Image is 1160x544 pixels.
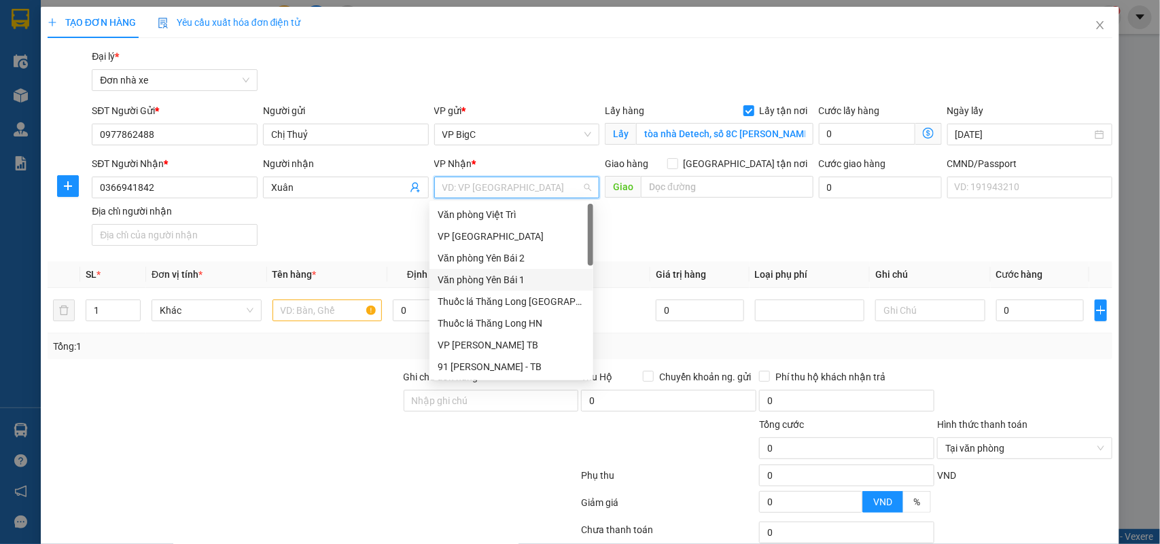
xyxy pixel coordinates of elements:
span: close [1095,20,1106,31]
div: Thuốc lá Thăng Long HN [429,312,593,334]
div: SĐT Người Gửi [92,103,258,118]
span: Đơn vị tính [152,269,203,280]
button: Close [1081,7,1119,45]
span: Đơn nhà xe [100,70,249,90]
span: VND [937,470,956,481]
div: Văn phòng Việt Trì [438,207,585,222]
input: VD: Bàn, Ghế [273,300,383,321]
span: VND [873,496,892,507]
span: Thu Hộ [581,371,612,382]
div: Địa chỉ người nhận [92,204,258,219]
span: Giao [605,176,641,198]
div: VP gửi [434,103,600,118]
span: Tại văn phòng [945,438,1104,458]
div: VP Trần Phú TB [429,334,593,356]
span: SL [86,269,96,280]
img: icon [158,18,169,29]
div: Thuốc lá Thăng Long [GEOGRAPHIC_DATA] [438,294,585,309]
span: Cước hàng [996,269,1043,280]
input: Địa chỉ của người nhận [92,224,258,246]
span: VP Nhận [434,158,472,169]
div: VP Ninh Bình [429,225,593,247]
span: Giá trị hàng [656,269,706,280]
button: plus [57,175,79,197]
div: Tổng: 1 [53,339,449,354]
div: Người nhận [263,156,429,171]
div: Giảm giá [580,495,758,519]
input: 0 [656,300,743,321]
div: VP [GEOGRAPHIC_DATA] [438,229,585,244]
input: Cước giao hàng [819,177,942,198]
div: Thuốc lá Thăng Long Thanh Hóa [429,291,593,312]
span: plus [1095,305,1107,316]
span: Yêu cầu xuất hóa đơn điện tử [158,17,301,28]
div: Phụ thu [580,468,758,492]
div: Văn phòng Việt Trì [429,204,593,225]
div: Văn phòng Yên Bái 2 [429,247,593,269]
span: user-add [410,182,421,193]
div: Người gửi [263,103,429,118]
div: Thuốc lá Thăng Long HN [438,316,585,331]
span: VP BigC [442,124,592,145]
span: Chuyển khoản ng. gửi [654,369,756,384]
span: Định lượng [407,269,455,280]
span: Tên hàng [273,269,317,280]
button: plus [1095,300,1108,321]
input: Cước lấy hàng [819,123,915,145]
span: Lấy hàng [605,105,644,116]
button: delete [53,300,75,321]
input: Ngày lấy [955,127,1093,142]
span: Đại lý [92,51,119,62]
span: plus [48,18,57,27]
label: Cước lấy hàng [819,105,880,116]
div: 91 Đặng Nghiễm - TB [429,356,593,378]
th: Loại phụ phí [750,261,871,288]
div: SĐT Người Nhận [92,156,258,171]
span: Tổng cước [759,419,804,430]
th: Ghi chú [870,261,991,288]
input: Dọc đường [641,176,813,198]
div: Văn phòng Yên Bái 2 [438,251,585,266]
div: Văn phòng Yên Bái 1 [438,272,585,287]
div: VP [PERSON_NAME] TB [438,338,585,352]
input: Lấy tận nơi [636,123,813,145]
label: Cước giao hàng [819,158,886,169]
div: CMND/Passport [947,156,1113,171]
label: Ngày lấy [947,105,984,116]
input: Ghi Chú [875,300,985,321]
span: dollar-circle [923,128,934,139]
label: Ghi chú đơn hàng [404,371,478,382]
span: plus [58,181,78,192]
span: Lấy tận nơi [754,103,813,118]
span: [GEOGRAPHIC_DATA] tận nơi [678,156,813,171]
div: Văn phòng Yên Bái 1 [429,269,593,291]
input: Ghi chú đơn hàng [404,390,579,412]
label: Hình thức thanh toán [937,419,1027,430]
span: Giao hàng [605,158,648,169]
span: Khác [160,300,253,321]
span: Phí thu hộ khách nhận trả [770,369,891,384]
span: % [913,496,920,507]
span: TẠO ĐƠN HÀNG [48,17,136,28]
div: 91 [PERSON_NAME] - TB [438,359,585,374]
span: Lấy [605,123,636,145]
